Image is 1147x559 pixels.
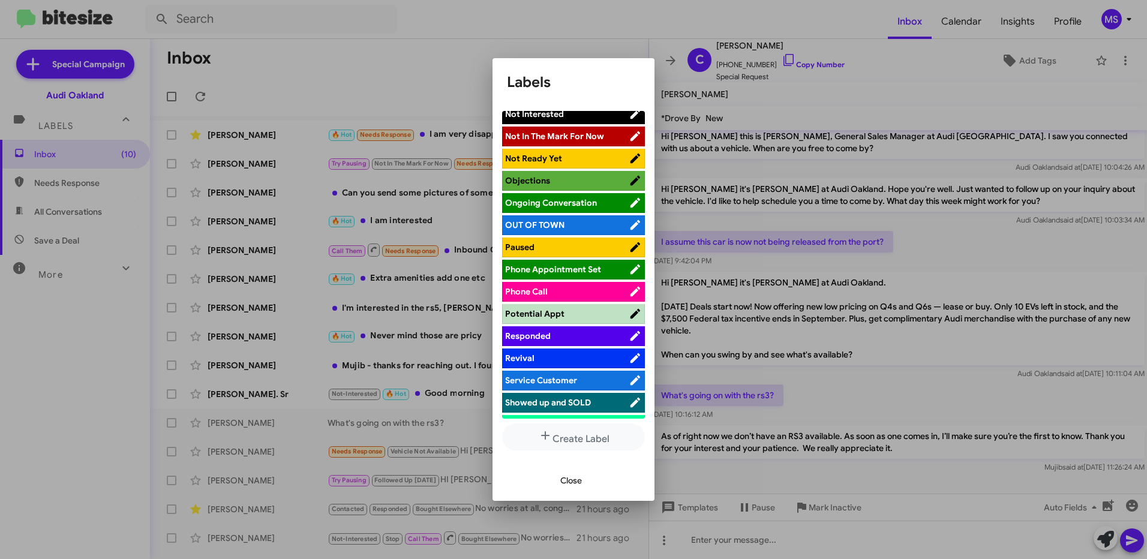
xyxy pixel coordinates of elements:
[505,153,562,164] span: Not Ready Yet
[505,109,564,119] span: Not Interested
[551,470,591,491] button: Close
[505,353,535,363] span: Revival
[505,330,551,341] span: Responded
[505,375,577,386] span: Service Customer
[505,286,548,297] span: Phone Call
[505,242,535,253] span: Paused
[505,175,550,186] span: Objections
[560,470,582,491] span: Close
[505,308,565,319] span: Potential Appt
[507,73,640,92] h1: Labels
[505,397,591,408] span: Showed up and SOLD
[505,131,604,142] span: Not In The Mark For Now
[505,220,565,230] span: OUT OF TOWN
[502,423,645,450] button: Create Label
[505,264,601,275] span: Phone Appointment Set
[505,197,597,208] span: Ongoing Conversation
